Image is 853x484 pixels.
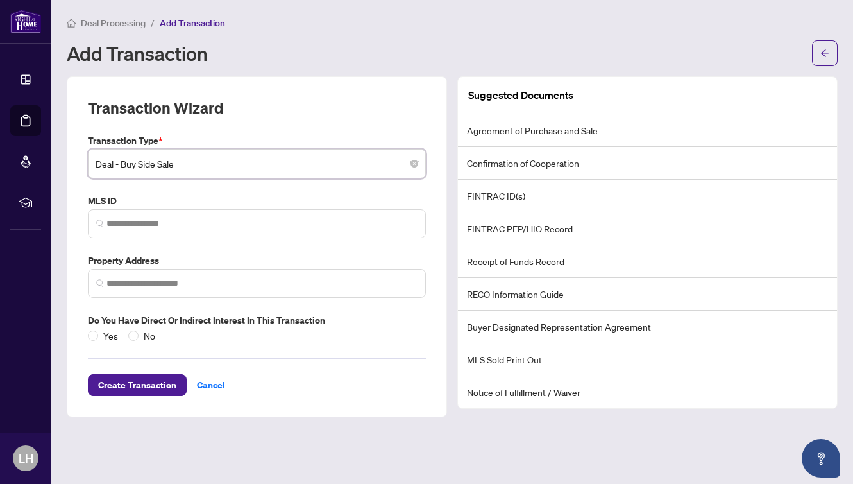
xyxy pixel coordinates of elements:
span: Add Transaction [160,17,225,29]
h1: Add Transaction [67,43,208,64]
span: Yes [98,329,123,343]
span: Deal - Buy Side Sale [96,151,418,176]
button: Open asap [802,439,840,478]
label: Do you have direct or indirect interest in this transaction [88,313,426,327]
li: Receipt of Funds Record [458,245,837,278]
li: RECO Information Guide [458,278,837,311]
li: / [151,15,155,30]
img: search_icon [96,279,104,287]
li: Confirmation of Cooperation [458,147,837,180]
span: LH [19,449,33,467]
span: Cancel [197,375,225,395]
label: Transaction Type [88,134,426,148]
img: logo [10,10,41,33]
li: Buyer Designated Representation Agreement [458,311,837,343]
li: MLS Sold Print Out [458,343,837,376]
article: Suggested Documents [468,87,573,103]
li: Notice of Fulfillment / Waiver [458,376,837,408]
span: close-circle [410,160,418,168]
li: FINTRAC PEP/HIO Record [458,212,837,245]
li: Agreement of Purchase and Sale [458,114,837,147]
li: FINTRAC ID(s) [458,180,837,212]
span: arrow-left [820,49,829,58]
button: Cancel [187,374,235,396]
button: Create Transaction [88,374,187,396]
span: No [139,329,160,343]
label: MLS ID [88,194,426,208]
label: Property Address [88,254,426,268]
h2: Transaction Wizard [88,98,223,118]
img: search_icon [96,220,104,227]
span: home [67,19,76,28]
span: Create Transaction [98,375,176,395]
span: Deal Processing [81,17,146,29]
